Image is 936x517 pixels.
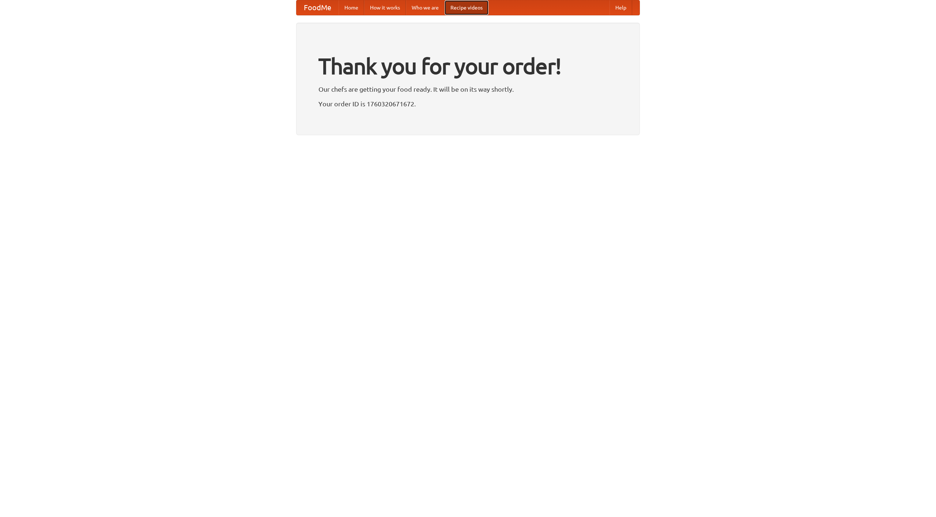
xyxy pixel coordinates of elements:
h1: Thank you for your order! [318,49,618,84]
p: Your order ID is 1760320671672. [318,98,618,109]
a: Home [339,0,364,15]
a: Help [609,0,632,15]
p: Our chefs are getting your food ready. It will be on its way shortly. [318,84,618,95]
a: Who we are [406,0,445,15]
a: Recipe videos [445,0,488,15]
a: How it works [364,0,406,15]
a: FoodMe [297,0,339,15]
